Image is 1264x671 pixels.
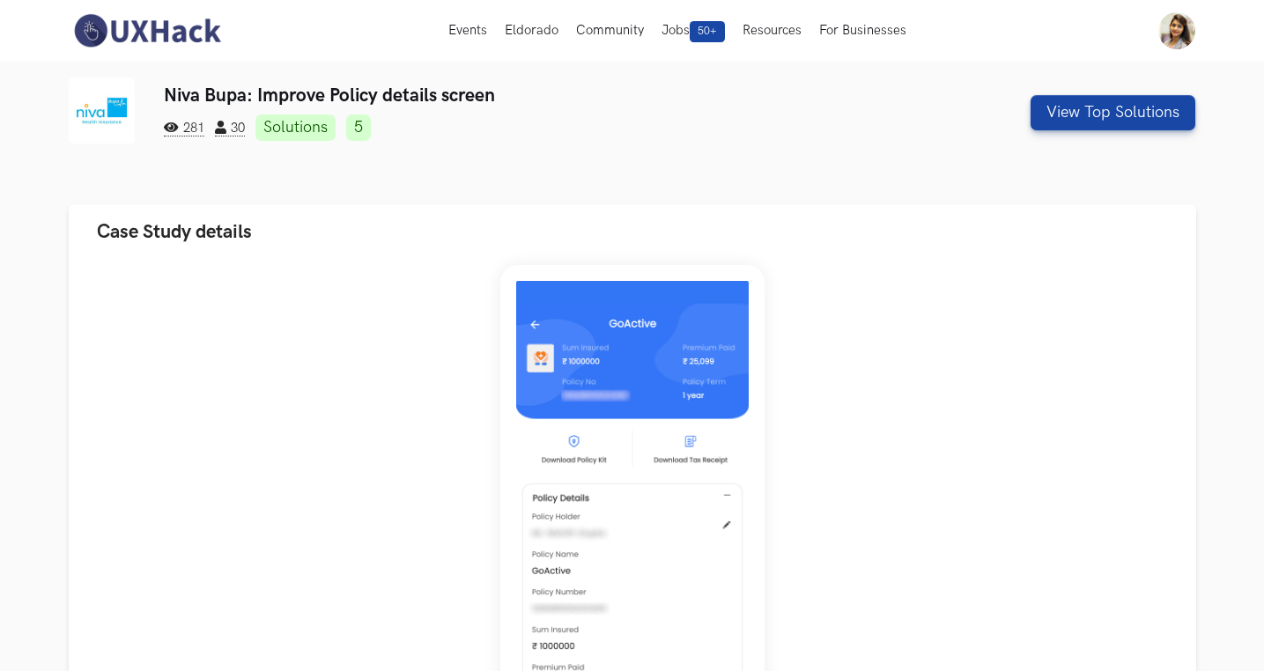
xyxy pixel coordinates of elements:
img: Your profile pic [1158,12,1195,49]
button: View Top Solutions [1031,95,1195,130]
h3: Niva Bupa: Improve Policy details screen [164,85,910,107]
span: Case Study details [97,220,252,244]
button: Case Study details [69,204,1196,260]
span: 281 [164,121,204,136]
img: Niva Bupa logo [69,77,135,144]
span: 30 [215,121,245,136]
span: 50+ [690,21,725,42]
a: 5 [346,114,371,141]
img: UXHack-logo.png [69,12,225,49]
a: Solutions [255,114,336,141]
